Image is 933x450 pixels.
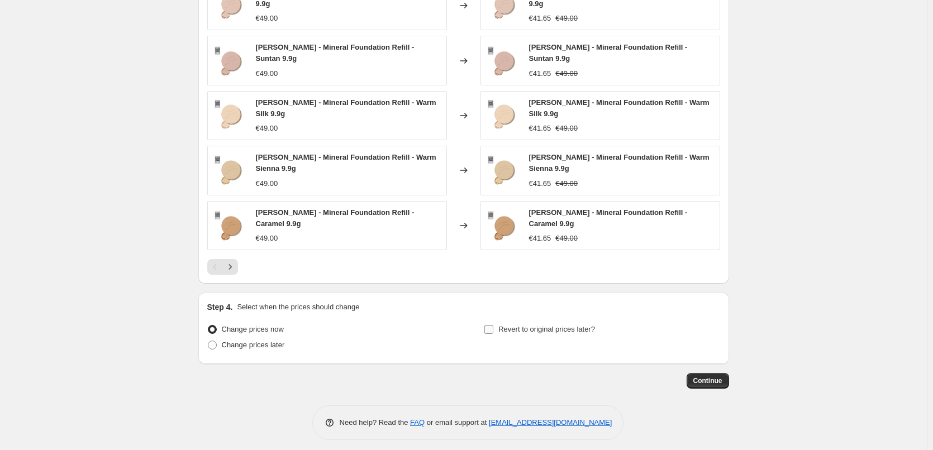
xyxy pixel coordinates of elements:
[555,124,578,132] span: €49.00
[425,418,489,427] span: or email support at
[256,43,415,63] span: [PERSON_NAME] - Mineral Foundation Refill - Suntan 9.9g
[529,208,688,228] span: [PERSON_NAME] - Mineral Foundation Refill - Caramel 9.9g
[222,259,238,275] button: Next
[256,69,278,78] span: €49.00
[529,153,710,173] span: [PERSON_NAME] - Mineral Foundation Refill - Warm Sienna 9.9g
[213,154,247,187] img: jane-iredale-mineral-foundation-refill-warm-sienna-99g-421953_80x.png
[555,69,578,78] span: €49.00
[529,43,688,63] span: [PERSON_NAME] - Mineral Foundation Refill - Suntan 9.9g
[487,209,520,242] img: jane-iredale-mineral-foundation-refill-caramel-99g-753899_80x.png
[340,418,411,427] span: Need help? Read the
[487,44,520,78] img: jane-iredale-mineral-foundation-refill-suntan-99g-806943_80x.png
[555,179,578,188] span: €49.00
[222,341,285,349] span: Change prices later
[529,14,551,22] span: €41.65
[498,325,595,333] span: Revert to original prices later?
[213,209,247,242] img: jane-iredale-mineral-foundation-refill-caramel-99g-753899_80x.png
[487,99,520,132] img: jane-iredale-mineral-foundation-refill-warm-silk-99g-239784_80x.png
[555,14,578,22] span: €49.00
[410,418,425,427] a: FAQ
[256,234,278,242] span: €49.00
[555,234,578,242] span: €49.00
[529,124,551,132] span: €41.65
[489,418,612,427] a: [EMAIL_ADDRESS][DOMAIN_NAME]
[687,373,729,389] button: Continue
[213,44,247,78] img: jane-iredale-mineral-foundation-refill-suntan-99g-806943_80x.png
[256,208,415,228] span: [PERSON_NAME] - Mineral Foundation Refill - Caramel 9.9g
[256,98,436,118] span: [PERSON_NAME] - Mineral Foundation Refill - Warm Silk 9.9g
[256,153,436,173] span: [PERSON_NAME] - Mineral Foundation Refill - Warm Sienna 9.9g
[487,154,520,187] img: jane-iredale-mineral-foundation-refill-warm-sienna-99g-421953_80x.png
[256,14,278,22] span: €49.00
[256,124,278,132] span: €49.00
[213,99,247,132] img: jane-iredale-mineral-foundation-refill-warm-silk-99g-239784_80x.png
[529,98,710,118] span: [PERSON_NAME] - Mineral Foundation Refill - Warm Silk 9.9g
[529,179,551,188] span: €41.65
[207,259,238,275] nav: Pagination
[207,301,233,313] h2: Step 4.
[529,69,551,78] span: €41.65
[529,234,551,242] span: €41.65
[222,325,284,333] span: Change prices now
[693,376,722,385] span: Continue
[237,301,359,313] p: Select when the prices should change
[256,179,278,188] span: €49.00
